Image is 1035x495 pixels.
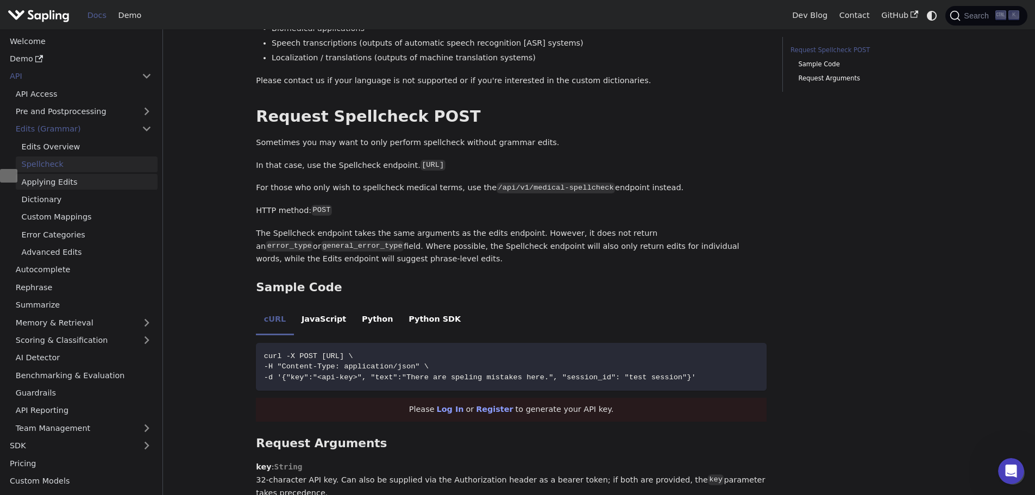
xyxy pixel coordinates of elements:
[10,420,158,436] a: Team Management
[16,174,158,190] a: Applying Edits
[112,7,147,24] a: Demo
[136,438,158,454] button: Expand sidebar category 'SDK'
[256,436,767,451] h3: Request Arguments
[421,160,446,171] code: [URL]
[961,11,995,20] span: Search
[10,367,158,383] a: Benchmarking & Evaluation
[10,262,158,278] a: Autocomplete
[1008,10,1019,20] kbd: K
[256,181,767,195] p: For those who only wish to spellcheck medical terms, use the endpoint instead.
[256,204,767,217] p: HTTP method:
[10,385,158,401] a: Guardrails
[264,362,429,371] span: -H "Content-Type: application/json" \
[4,455,158,471] a: Pricing
[311,205,332,216] code: POST
[437,405,464,413] a: Log In
[497,183,615,193] code: /api/v1/medical-spellcheck
[833,7,876,24] a: Contact
[264,352,353,360] span: curl -X POST [URL] \
[256,227,767,266] p: The Spellcheck endpoint takes the same arguments as the edits endpoint. However, it does not retu...
[786,7,833,24] a: Dev Blog
[354,305,401,335] li: Python
[10,350,158,366] a: AI Detector
[875,7,924,24] a: GitHub
[10,315,158,330] a: Memory & Retrieval
[321,241,404,252] code: general_error_type
[294,305,354,335] li: JavaScript
[4,438,136,454] a: SDK
[16,192,158,208] a: Dictionary
[401,305,469,335] li: Python SDK
[8,8,73,23] a: Sapling.ai
[264,373,696,381] span: -d '{"key":"<api-key>", "text":"There are speling mistakes here.", "session_id": "test session"}'
[81,7,112,24] a: Docs
[256,398,767,422] div: Please or to generate your API key.
[998,458,1024,484] iframe: Intercom live chat
[4,473,158,489] a: Custom Models
[266,241,313,252] code: error_type
[10,333,158,348] a: Scoring & Classification
[10,279,158,295] a: Rephrase
[256,305,293,335] li: cURL
[945,6,1027,26] button: Search (Ctrl+K)
[256,280,767,295] h3: Sample Code
[10,403,158,418] a: API Reporting
[10,297,158,313] a: Summarize
[476,405,513,413] a: Register
[16,245,158,260] a: Advanced Edits
[16,227,158,242] a: Error Categories
[274,462,302,471] span: String
[8,8,70,23] img: Sapling.ai
[256,462,271,471] strong: key
[16,209,158,225] a: Custom Mappings
[924,8,940,23] button: Switch between dark and light mode (currently system mode)
[708,474,724,485] code: key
